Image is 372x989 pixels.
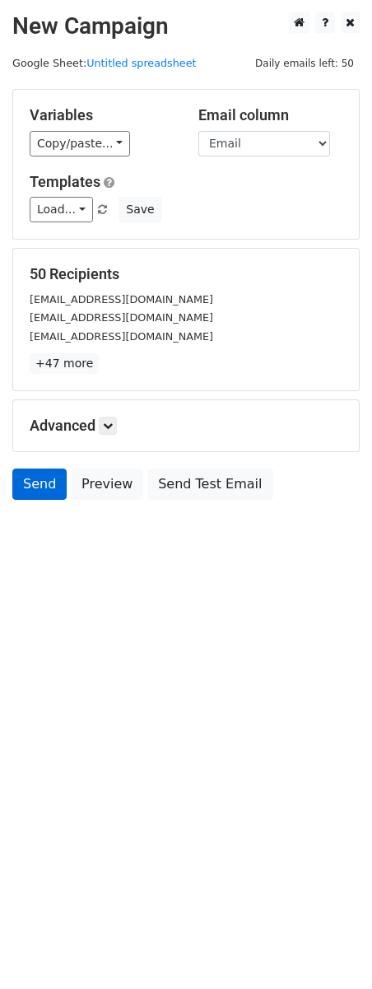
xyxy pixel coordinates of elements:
[249,57,360,69] a: Daily emails left: 50
[71,469,143,500] a: Preview
[249,54,360,72] span: Daily emails left: 50
[198,106,342,124] h5: Email column
[12,469,67,500] a: Send
[12,12,360,40] h2: New Campaign
[30,330,213,343] small: [EMAIL_ADDRESS][DOMAIN_NAME]
[86,57,196,69] a: Untitled spreadsheet
[147,469,272,500] a: Send Test Email
[290,910,372,989] iframe: Chat Widget
[30,417,342,435] h5: Advanced
[30,197,93,222] a: Load...
[30,353,99,374] a: +47 more
[30,131,130,156] a: Copy/paste...
[30,173,100,190] a: Templates
[12,57,197,69] small: Google Sheet:
[30,293,213,306] small: [EMAIL_ADDRESS][DOMAIN_NAME]
[119,197,161,222] button: Save
[30,106,174,124] h5: Variables
[30,311,213,324] small: [EMAIL_ADDRESS][DOMAIN_NAME]
[30,265,342,283] h5: 50 Recipients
